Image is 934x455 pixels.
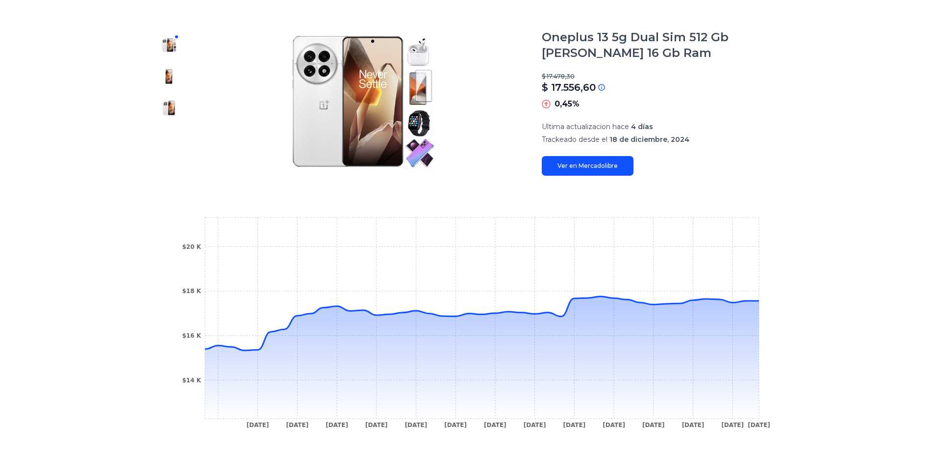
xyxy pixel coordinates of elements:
tspan: [DATE] [444,422,467,428]
span: 18 de diciembre, 2024 [609,135,689,144]
p: 0,45% [555,98,580,110]
tspan: $18 K [182,288,201,294]
tspan: [DATE] [326,422,348,428]
p: $ 17.556,60 [542,80,596,94]
tspan: [DATE] [721,422,744,428]
tspan: [DATE] [365,422,387,428]
h1: Oneplus 13 5g Dual Sim 512 Gb [PERSON_NAME] 16 Gb Ram [542,29,781,61]
tspan: [DATE] [642,422,664,428]
span: 4 días [631,122,653,131]
tspan: [DATE] [563,422,585,428]
img: Oneplus 13 5g Dual Sim 512 Gb Blanco 16 Gb Ram [161,100,177,116]
tspan: [DATE] [246,422,269,428]
img: Oneplus 13 5g Dual Sim 512 Gb Blanco 16 Gb Ram [161,69,177,84]
span: Trackeado desde el [542,135,607,144]
tspan: $20 K [182,243,201,250]
tspan: $14 K [182,377,201,384]
img: Oneplus 13 5g Dual Sim 512 Gb Blanco 16 Gb Ram [204,29,522,176]
tspan: [DATE] [682,422,704,428]
tspan: [DATE] [523,422,546,428]
p: $ 17.478,30 [542,73,781,80]
a: Ver en Mercadolibre [542,156,633,176]
tspan: [DATE] [603,422,625,428]
tspan: [DATE] [286,422,308,428]
img: Oneplus 13 5g Dual Sim 512 Gb Blanco 16 Gb Ram [161,37,177,53]
tspan: $16 K [182,332,201,339]
tspan: [DATE] [484,422,506,428]
tspan: [DATE] [404,422,427,428]
span: Ultima actualizacion hace [542,122,629,131]
tspan: [DATE] [748,422,770,428]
